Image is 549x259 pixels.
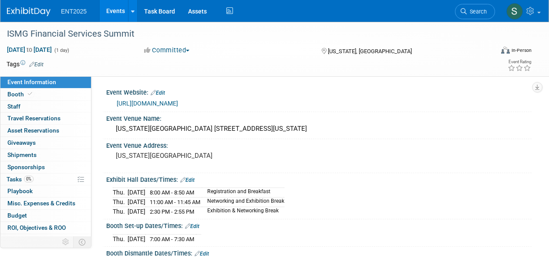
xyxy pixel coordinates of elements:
div: Event Format [455,45,532,58]
a: Search [455,4,495,19]
td: [DATE] [128,234,145,243]
a: Edit [29,61,44,68]
td: Toggle Event Tabs [74,236,91,248]
span: 2:30 PM - 2:55 PM [150,208,194,215]
td: Personalize Event Tab Strip [58,236,74,248]
a: Edit [151,90,165,96]
span: (1 day) [54,48,69,53]
td: Networking and Exhibition Break [202,198,284,207]
span: Giveaways [7,139,36,146]
a: Edit [180,177,195,183]
a: Travel Reservations [0,112,91,124]
span: Tasks [7,176,34,183]
div: ISMG Financial Services Summit [4,26,487,42]
td: Thu. [113,188,128,198]
span: Travel Reservations [7,115,61,122]
span: Misc. Expenses & Credits [7,200,75,207]
a: Booth [0,89,91,100]
span: Booth [7,91,34,98]
img: ExhibitDay [7,7,51,16]
span: Sponsorships [7,164,45,170]
img: Stephanie Silva [506,3,523,20]
span: ENT2025 [61,8,87,15]
a: Playbook [0,185,91,197]
td: Tags [7,60,44,68]
span: [DATE] [DATE] [7,46,52,54]
span: Attachments [7,236,42,243]
td: [DATE] [128,207,145,216]
button: Committed [141,46,193,55]
a: Edit [185,223,199,229]
div: Exhibit Hall Dates/Times: [106,173,532,184]
div: Booth Dismantle Dates/Times: [106,247,532,258]
span: Search [467,8,487,15]
div: Event Venue Name: [106,112,532,123]
i: Booth reservation complete [28,92,32,96]
div: Event Website: [106,86,532,97]
td: Thu. [113,234,128,243]
span: 11:00 AM - 11:45 AM [150,199,200,205]
span: 0% [24,176,34,182]
a: Attachments [0,234,91,246]
a: Budget [0,210,91,222]
span: Shipments [7,151,37,158]
a: Shipments [0,149,91,161]
span: Event Information [7,78,56,85]
td: Exhibition & Networking Break [202,207,284,216]
a: Edit [195,251,209,257]
div: Event Rating [508,60,531,64]
img: Format-Inperson.png [501,47,510,54]
div: In-Person [511,47,532,54]
span: Staff [7,103,20,110]
div: Booth Set-up Dates/Times: [106,219,532,231]
a: Staff [0,101,91,112]
span: 7:00 AM - 7:30 AM [150,236,194,242]
a: Event Information [0,76,91,88]
span: 8:00 AM - 8:50 AM [150,189,194,196]
a: Tasks0% [0,174,91,185]
a: Asset Reservations [0,125,91,136]
a: Giveaways [0,137,91,149]
span: to [25,46,34,53]
div: Event Venue Address: [106,139,532,150]
span: Playbook [7,187,33,194]
a: Misc. Expenses & Credits [0,198,91,209]
td: [DATE] [128,188,145,198]
td: Thu. [113,198,128,207]
div: [US_STATE][GEOGRAPHIC_DATA] [STREET_ADDRESS][US_STATE] [113,122,525,136]
span: ROI, Objectives & ROO [7,224,66,231]
a: Sponsorships [0,161,91,173]
span: [US_STATE], [GEOGRAPHIC_DATA] [328,48,412,55]
td: Registration and Breakfast [202,188,284,198]
span: Asset Reservations [7,127,59,134]
a: ROI, Objectives & ROO [0,222,91,234]
span: Budget [7,212,27,219]
pre: [US_STATE][GEOGRAPHIC_DATA] [116,152,274,160]
td: Thu. [113,207,128,216]
td: [DATE] [128,198,145,207]
a: [URL][DOMAIN_NAME] [117,100,178,107]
